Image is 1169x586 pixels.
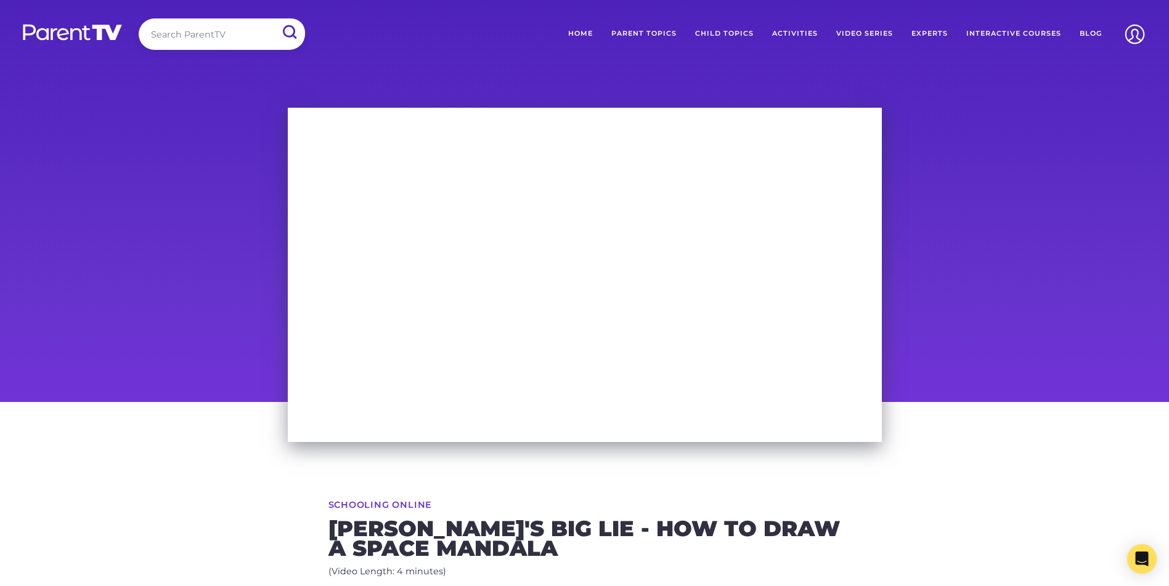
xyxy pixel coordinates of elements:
[763,18,827,49] a: Activities
[559,18,602,49] a: Home
[139,18,305,50] input: Search ParentTV
[686,18,763,49] a: Child Topics
[22,23,123,41] img: parenttv-logo-white.4c85aaf.svg
[957,18,1070,49] a: Interactive Courses
[1119,18,1151,50] img: Account
[328,500,433,509] a: Schooling Online
[273,18,305,46] input: Submit
[902,18,957,49] a: Experts
[328,564,841,580] p: (Video Length: 4 minutes)
[1127,544,1157,574] div: Open Intercom Messenger
[602,18,686,49] a: Parent Topics
[827,18,902,49] a: Video Series
[328,519,841,558] h2: [PERSON_NAME]'s Big Lie - How to Draw a Space Mandala
[1070,18,1111,49] a: Blog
